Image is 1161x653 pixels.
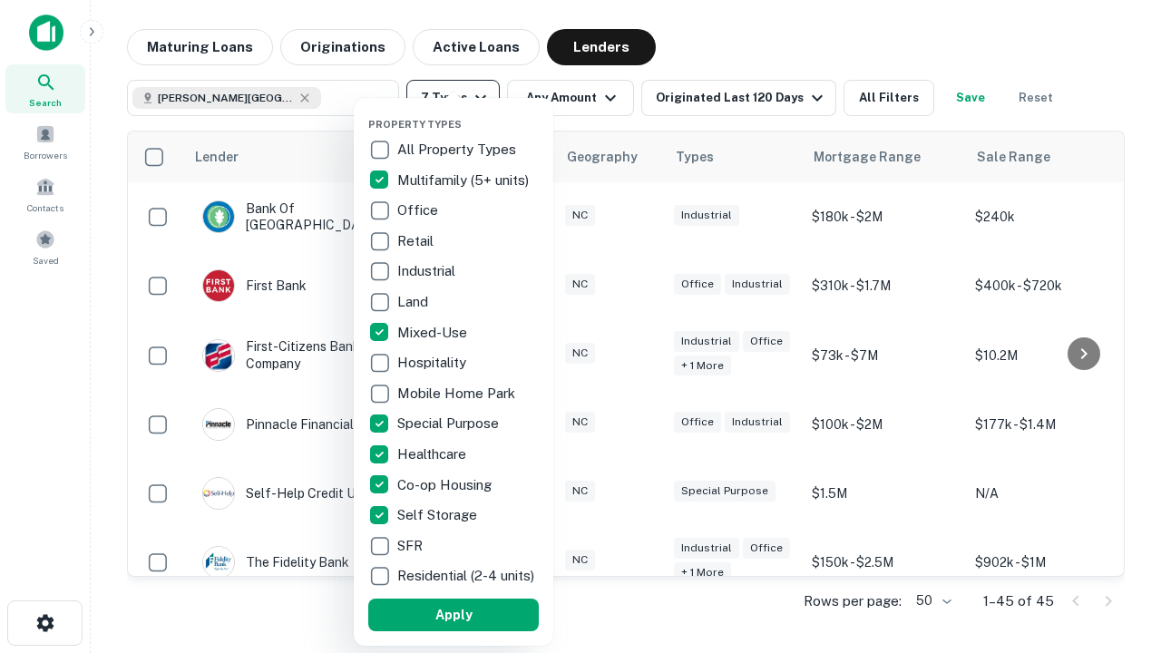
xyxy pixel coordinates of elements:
[397,413,502,434] p: Special Purpose
[397,443,470,465] p: Healthcare
[397,565,538,587] p: Residential (2-4 units)
[397,535,426,557] p: SFR
[397,322,471,344] p: Mixed-Use
[397,170,532,191] p: Multifamily (5+ units)
[397,352,470,374] p: Hospitality
[397,260,459,282] p: Industrial
[397,474,495,496] p: Co-op Housing
[397,291,432,313] p: Land
[397,504,481,526] p: Self Storage
[368,599,539,631] button: Apply
[368,119,462,130] span: Property Types
[397,383,519,404] p: Mobile Home Park
[1070,508,1161,595] iframe: Chat Widget
[397,139,520,161] p: All Property Types
[397,200,442,221] p: Office
[397,230,437,252] p: Retail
